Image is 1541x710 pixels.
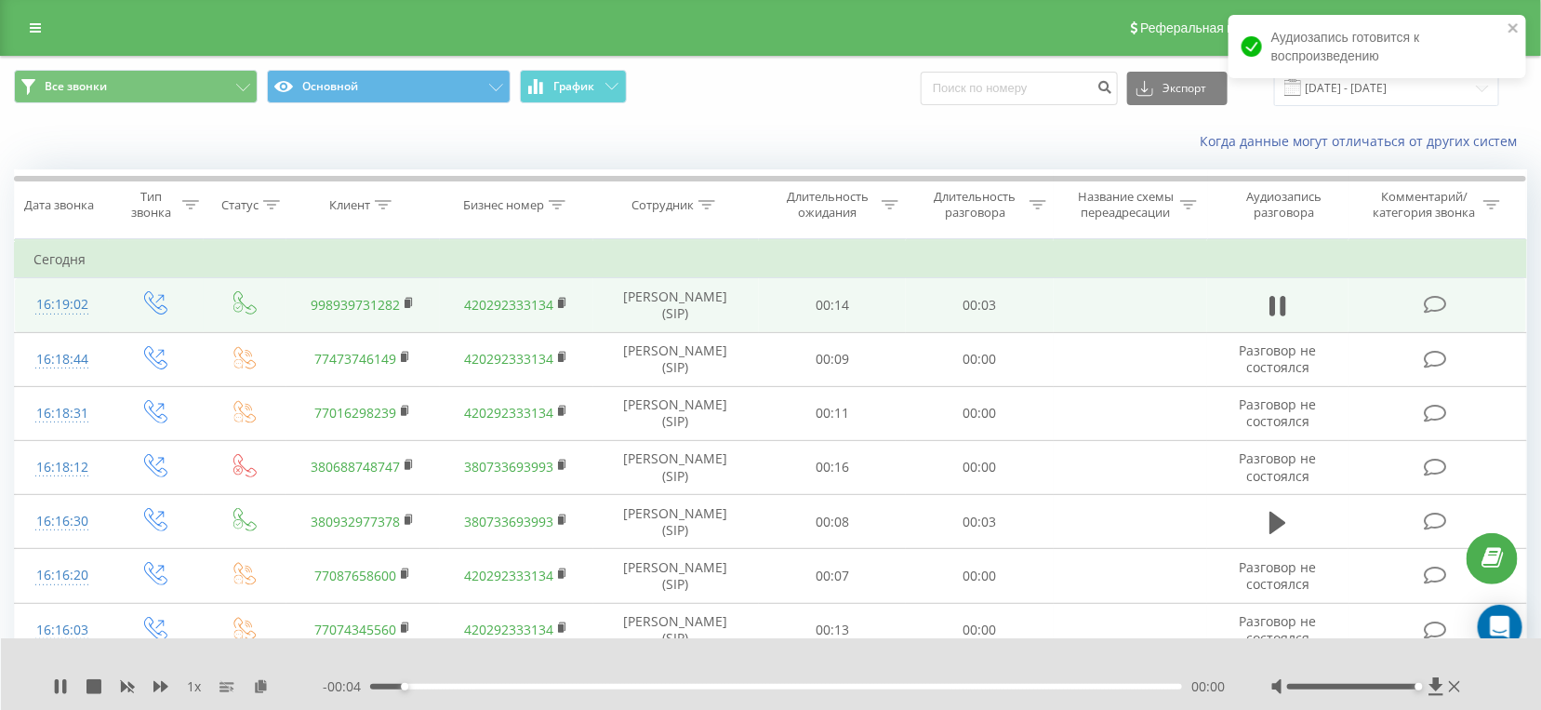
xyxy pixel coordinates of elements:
div: Дата звонка [24,197,94,213]
td: 00:09 [759,332,907,386]
button: close [1508,20,1521,38]
a: 380932977378 [311,513,400,530]
a: 420292333134 [464,567,553,584]
div: Статус [221,197,259,213]
td: 00:03 [906,495,1054,549]
div: Аудиозапись разговора [1224,189,1344,221]
a: 380688748747 [311,458,400,476]
span: График [554,80,595,93]
td: 00:03 [906,278,1054,332]
td: 00:00 [906,603,1054,657]
div: Тип звонка [126,189,178,221]
div: 16:18:31 [33,395,90,432]
td: 00:11 [759,386,907,440]
td: 00:00 [906,386,1054,440]
span: 00:00 [1191,677,1225,696]
td: 00:00 [906,332,1054,386]
td: 00:08 [759,495,907,549]
div: Open Intercom Messenger [1478,605,1522,650]
div: Аудиозапись готовится к воспроизведению [1229,15,1526,78]
div: Accessibility label [401,683,408,690]
div: Accessibility label [1415,683,1423,690]
div: 16:16:30 [33,503,90,540]
button: Основной [267,70,511,103]
td: 00:16 [759,440,907,494]
a: 77074345560 [314,621,396,638]
div: 16:18:12 [33,449,90,486]
a: 420292333134 [464,350,553,368]
td: 00:07 [759,549,907,603]
div: 16:16:20 [33,557,90,594]
input: Поиск по номеру [921,72,1118,105]
td: [PERSON_NAME] (SIP) [593,603,759,657]
td: 00:13 [759,603,907,657]
div: Название схемы переадресации [1076,189,1176,221]
span: Разговор не состоялся [1240,558,1317,593]
td: 00:14 [759,278,907,332]
td: [PERSON_NAME] (SIP) [593,440,759,494]
div: Комментарий/категория звонка [1370,189,1479,221]
td: [PERSON_NAME] (SIP) [593,332,759,386]
a: 998939731282 [311,296,400,314]
div: Сотрудник [631,197,694,213]
button: Все звонки [14,70,258,103]
td: 00:00 [906,549,1054,603]
td: [PERSON_NAME] (SIP) [593,549,759,603]
div: 16:18:44 [33,342,90,378]
a: Когда данные могут отличаться от других систем [1200,132,1527,150]
button: График [520,70,627,103]
div: Длительность разговора [925,189,1025,221]
td: 00:00 [906,440,1054,494]
div: Длительность ожидания [777,189,877,221]
a: 420292333134 [464,621,553,638]
span: Разговор не состоялся [1240,342,1317,376]
span: Все звонки [45,79,107,94]
span: 1 x [187,677,201,696]
span: Реферальная программа [1140,20,1293,35]
div: Клиент [329,197,370,213]
span: Разговор не состоялся [1240,612,1317,647]
td: Сегодня [15,241,1527,278]
a: 420292333134 [464,296,553,314]
span: Разговор не состоялся [1240,449,1317,484]
span: - 00:04 [323,677,370,696]
td: [PERSON_NAME] (SIP) [593,278,759,332]
td: [PERSON_NAME] (SIP) [593,495,759,549]
td: [PERSON_NAME] (SIP) [593,386,759,440]
a: 420292333134 [464,404,553,422]
div: Бизнес номер [463,197,544,213]
a: 77087658600 [314,567,396,584]
a: 77473746149 [314,350,396,368]
button: Экспорт [1127,72,1228,105]
a: 380733693993 [464,513,553,530]
div: 16:16:03 [33,612,90,649]
a: 77016298239 [314,404,396,422]
a: 380733693993 [464,458,553,476]
div: 16:19:02 [33,287,90,323]
span: Разговор не состоялся [1240,395,1317,430]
